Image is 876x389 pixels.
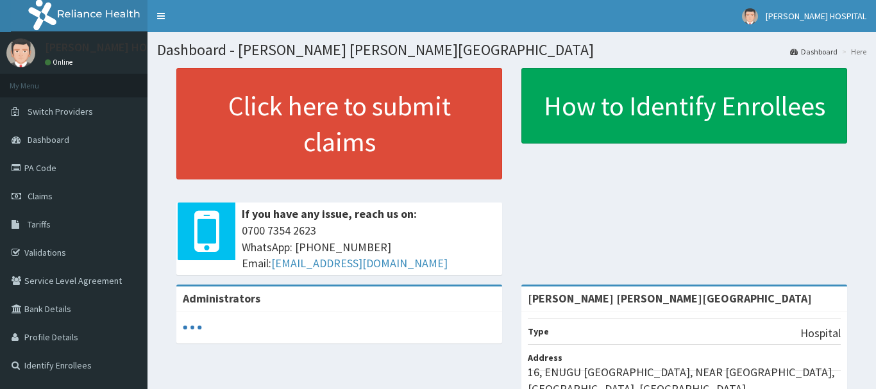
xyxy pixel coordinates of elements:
span: 0700 7354 2623 WhatsApp: [PHONE_NUMBER] Email: [242,222,496,272]
span: Dashboard [28,134,69,145]
li: Here [839,46,866,57]
a: Dashboard [790,46,838,57]
h1: Dashboard - [PERSON_NAME] [PERSON_NAME][GEOGRAPHIC_DATA] [157,42,866,58]
p: [PERSON_NAME] HOSPITAL [45,42,181,53]
b: If you have any issue, reach us on: [242,206,417,221]
svg: audio-loading [183,318,202,337]
b: Administrators [183,291,260,306]
span: Tariffs [28,219,51,230]
b: Type [528,326,549,337]
a: Online [45,58,76,67]
span: Claims [28,190,53,202]
img: User Image [6,38,35,67]
b: Address [528,352,562,363]
a: How to Identify Enrollees [521,68,847,144]
span: [PERSON_NAME] HOSPITAL [766,10,866,22]
img: User Image [742,8,758,24]
strong: [PERSON_NAME] [PERSON_NAME][GEOGRAPHIC_DATA] [528,291,812,306]
a: Click here to submit claims [176,68,502,179]
span: Switch Providers [28,106,93,117]
p: Hospital [800,325,841,342]
a: [EMAIL_ADDRESS][DOMAIN_NAME] [271,256,448,270]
